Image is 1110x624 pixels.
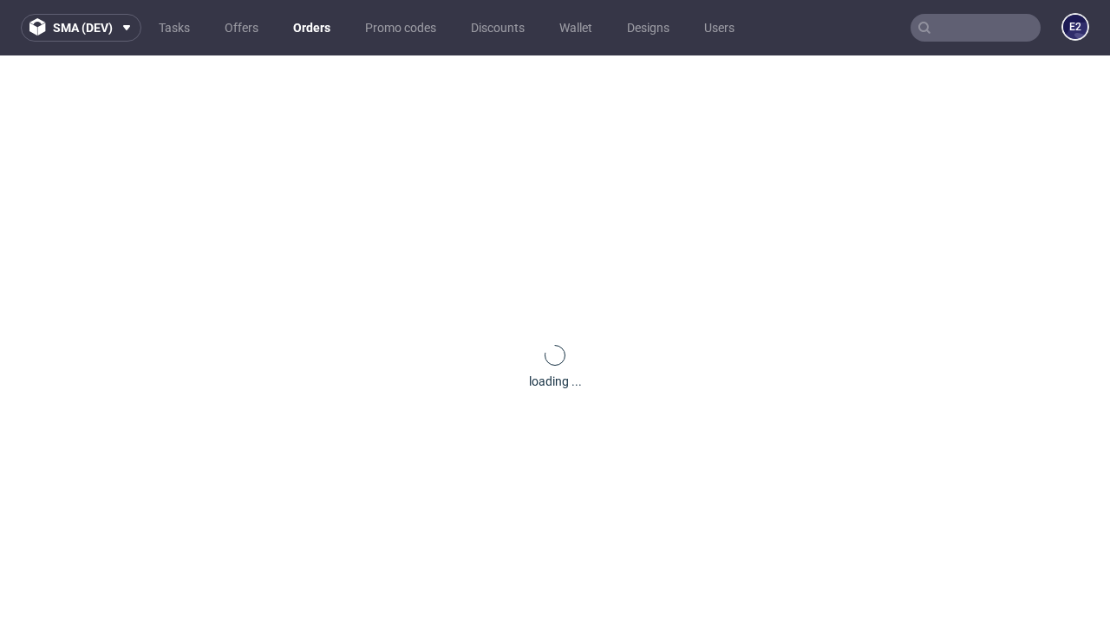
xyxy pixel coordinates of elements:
[355,14,447,42] a: Promo codes
[617,14,680,42] a: Designs
[549,14,603,42] a: Wallet
[148,14,200,42] a: Tasks
[283,14,341,42] a: Orders
[529,373,582,390] div: loading ...
[21,14,141,42] button: sma (dev)
[694,14,745,42] a: Users
[53,22,113,34] span: sma (dev)
[214,14,269,42] a: Offers
[460,14,535,42] a: Discounts
[1063,15,1087,39] figcaption: e2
